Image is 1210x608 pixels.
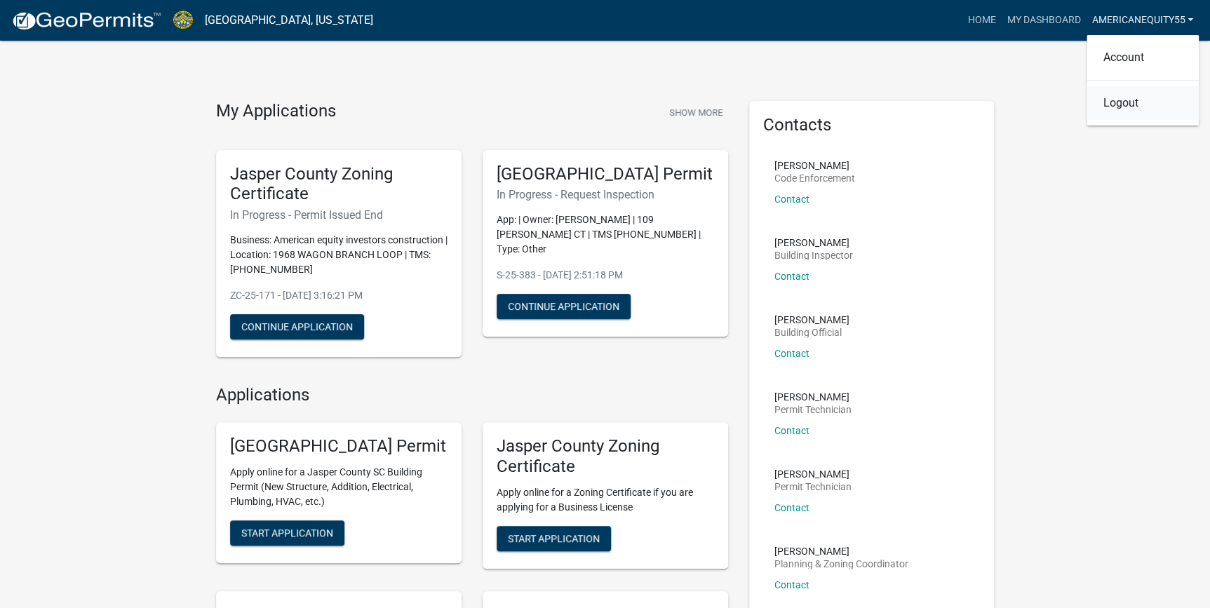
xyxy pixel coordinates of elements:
h5: Jasper County Zoning Certificate [497,436,714,477]
p: Apply online for a Zoning Certificate if you are applying for a Business License [497,485,714,515]
p: S-25-383 - [DATE] 2:51:18 PM [497,268,714,283]
a: Contact [774,194,809,205]
p: [PERSON_NAME] [774,161,855,170]
p: App: | Owner: [PERSON_NAME] | 109 [PERSON_NAME] CT | TMS [PHONE_NUMBER] | Type: Other [497,212,714,257]
a: americanequity55 [1086,7,1199,34]
button: Continue Application [230,314,364,339]
a: [GEOGRAPHIC_DATA], [US_STATE] [205,8,373,32]
a: Account [1087,41,1199,74]
h5: Jasper County Zoning Certificate [230,164,448,205]
p: Permit Technician [774,482,852,492]
h6: In Progress - Request Inspection [497,188,714,201]
h5: [GEOGRAPHIC_DATA] Permit [230,436,448,457]
h5: Contacts [763,115,981,135]
button: Continue Application [497,294,631,319]
p: [PERSON_NAME] [774,546,908,556]
p: Code Enforcement [774,173,855,183]
p: ZC-25-171 - [DATE] 3:16:21 PM [230,288,448,303]
a: Home [962,7,1001,34]
span: Start Application [508,532,600,543]
p: Planning & Zoning Coordinator [774,559,908,569]
p: Business: American equity investors construction | Location: 1968 WAGON BRANCH LOOP | TMS: [PHONE... [230,233,448,277]
button: Show More [664,101,728,124]
a: Contact [774,579,809,590]
a: Contact [774,348,809,359]
h5: [GEOGRAPHIC_DATA] Permit [497,164,714,184]
a: Contact [774,425,809,436]
img: Jasper County, South Carolina [173,11,194,29]
a: My Dashboard [1001,7,1086,34]
a: Contact [774,271,809,282]
div: americanequity55 [1087,35,1199,126]
p: [PERSON_NAME] [774,238,853,248]
h4: My Applications [216,101,336,122]
p: Building Inspector [774,250,853,260]
p: Building Official [774,327,849,337]
p: Permit Technician [774,405,852,414]
button: Start Application [230,520,344,546]
a: Logout [1087,86,1199,120]
p: [PERSON_NAME] [774,469,852,479]
h4: Applications [216,385,728,405]
span: Start Application [241,527,333,538]
button: Start Application [497,526,611,551]
a: Contact [774,502,809,513]
h6: In Progress - Permit Issued End [230,208,448,222]
p: Apply online for a Jasper County SC Building Permit (New Structure, Addition, Electrical, Plumbin... [230,465,448,509]
p: [PERSON_NAME] [774,315,849,325]
p: [PERSON_NAME] [774,392,852,402]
